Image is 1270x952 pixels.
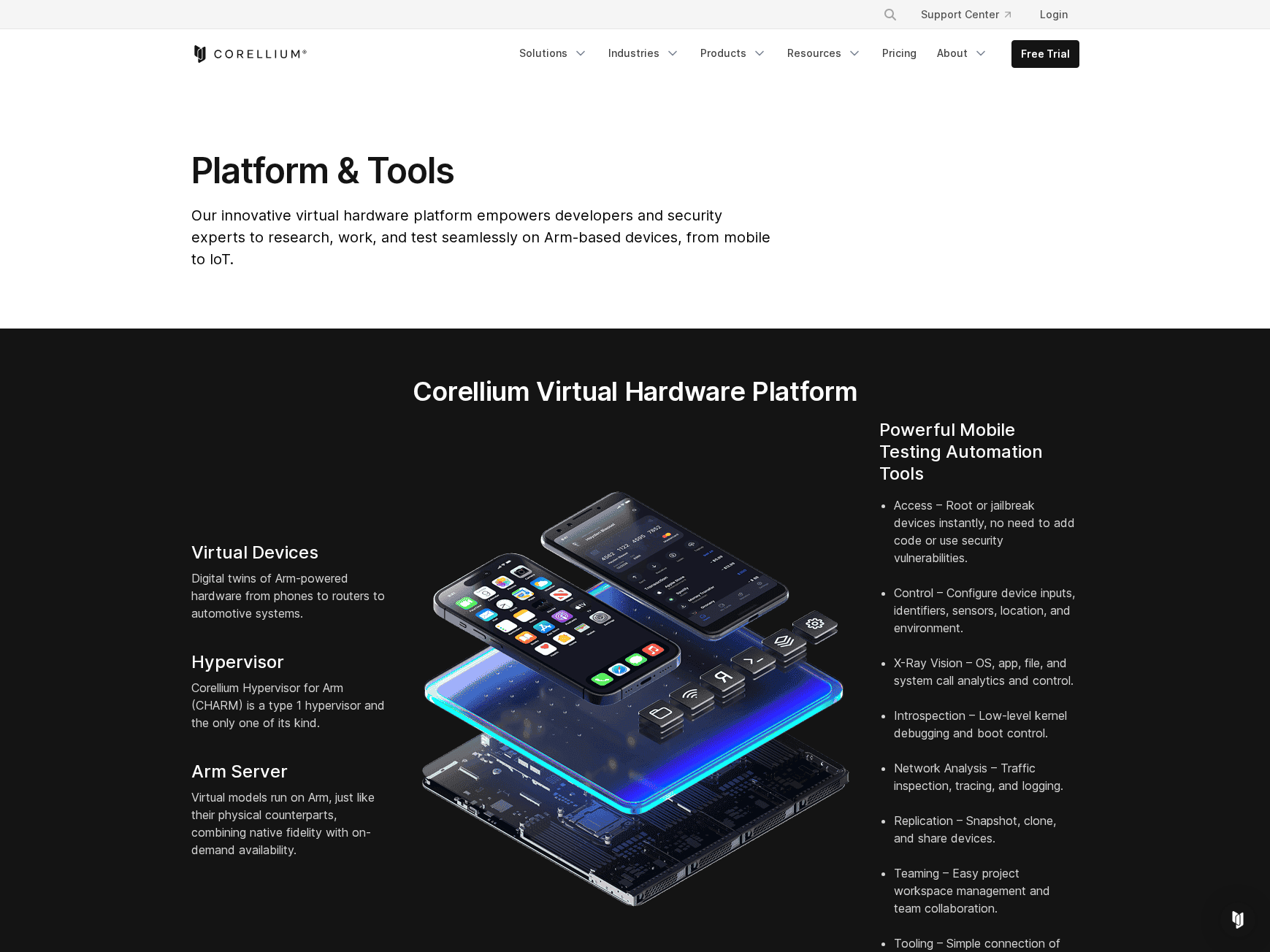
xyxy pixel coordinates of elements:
li: Control – Configure device inputs, identifiers, sensors, location, and environment. [894,584,1079,654]
li: Teaming – Easy project workspace management and team collaboration. [894,864,1079,934]
a: Solutions [510,40,597,66]
h4: Virtual Devices [191,542,391,564]
a: Support Center [909,1,1022,28]
a: Products [692,40,776,66]
a: Resources [779,40,871,66]
div: Navigation Menu [865,1,1079,28]
a: Industries [600,40,689,66]
h4: Powerful Mobile Testing Automation Tools [879,419,1079,485]
div: Navigation Menu [510,40,1079,68]
span: Our innovative virtual hardware platform empowers developers and security experts to research, wo... [191,207,770,268]
h2: Corellium Virtual Hardware Platform [344,375,926,407]
li: Access – Root or jailbreak devices instantly, no need to add code or use security vulnerabilities. [894,496,1079,584]
li: Introspection – Low-level kernel debugging and boot control. [894,707,1079,759]
a: Corellium Home [191,45,307,63]
p: Digital twins of Arm-powered hardware from phones to routers to automotive systems. [191,569,391,622]
div: Open Intercom Messenger [1220,902,1255,937]
a: Free Trial [1012,41,1079,67]
img: iPhone and Android virtual machine and testing tools [421,484,850,913]
a: Login [1028,1,1079,28]
button: Search [877,1,903,28]
p: Virtual models run on Arm, just like their physical counterparts, combining native fidelity with ... [191,788,391,859]
li: Network Analysis – Traffic inspection, tracing, and logging. [894,759,1079,812]
a: About [928,40,997,66]
h4: Arm Server [191,761,391,783]
li: X-Ray Vision – OS, app, file, and system call analytics and control. [894,654,1079,707]
li: Replication – Snapshot, clone, and share devices. [894,812,1079,864]
a: Pricing [873,40,925,66]
p: Corellium Hypervisor for Arm (CHARM) is a type 1 hypervisor and the only one of its kind. [191,679,391,732]
h1: Platform & Tools [191,149,773,193]
h4: Hypervisor [191,651,391,673]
